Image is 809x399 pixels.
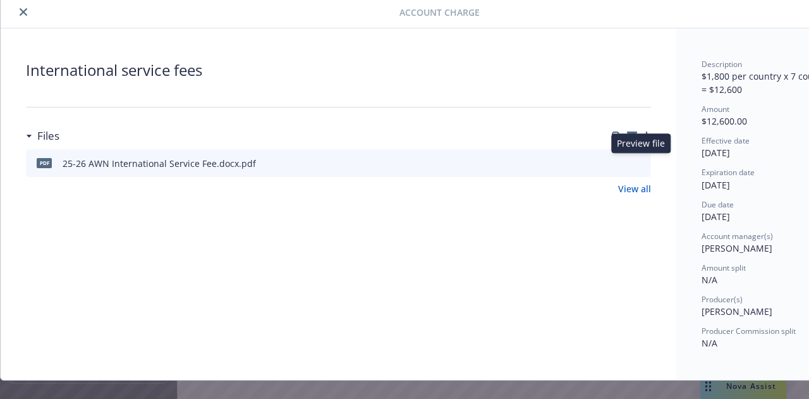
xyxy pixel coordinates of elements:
span: Account manager(s) [702,231,773,242]
div: Files [26,128,59,144]
span: N/A [702,337,717,349]
h3: Files [37,128,59,144]
span: [DATE] [702,147,730,159]
span: [PERSON_NAME] [702,242,772,254]
span: Producer(s) [702,294,743,305]
span: International service fees [26,59,651,82]
span: Due date [702,199,734,210]
span: Producer Commission split [702,326,796,336]
span: Account Charge [399,6,480,19]
span: N/A [702,274,717,286]
span: [PERSON_NAME] [702,305,772,317]
span: Expiration date [702,167,755,178]
span: Effective date [702,135,750,146]
button: download file [614,157,624,170]
div: 25-26 AWN International Service Fee.docx.pdf [63,157,256,170]
span: pdf [37,158,52,168]
div: Preview file [611,133,671,153]
button: close [16,4,31,20]
a: View all [618,182,651,195]
span: [DATE] [702,211,730,223]
button: preview file [635,157,646,170]
span: Amount split [702,262,746,273]
span: $12,600.00 [702,115,747,127]
span: Description [702,59,742,70]
span: [DATE] [702,179,730,191]
span: Amount [702,104,729,114]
